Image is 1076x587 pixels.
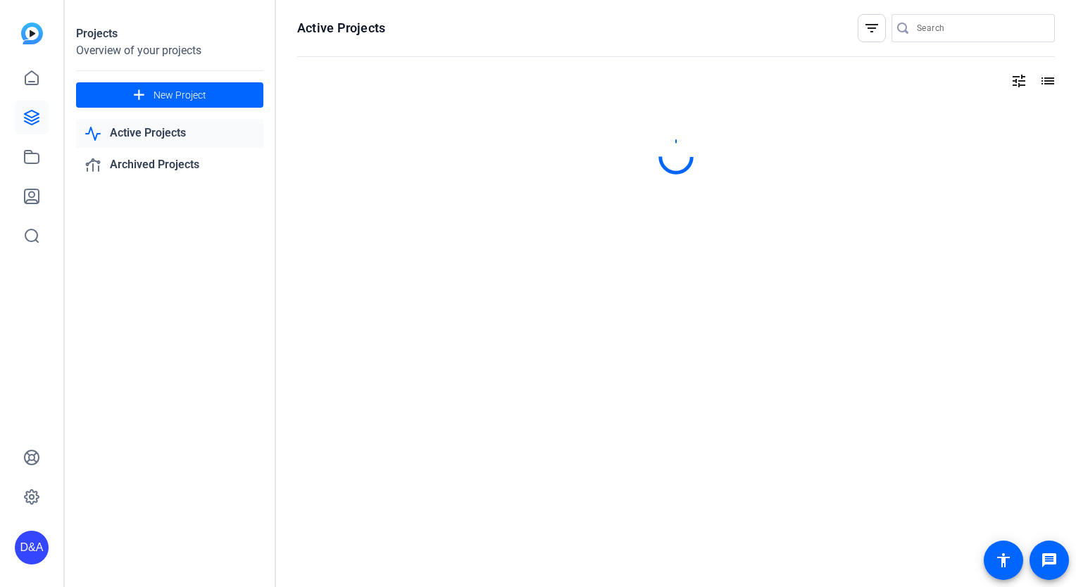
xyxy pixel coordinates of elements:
[995,552,1012,569] mat-icon: accessibility
[154,88,206,103] span: New Project
[863,20,880,37] mat-icon: filter_list
[76,151,263,179] a: Archived Projects
[130,87,148,104] mat-icon: add
[21,23,43,44] img: blue-gradient.svg
[76,82,263,108] button: New Project
[297,20,385,37] h1: Active Projects
[15,531,49,564] div: D&A
[1038,72,1055,89] mat-icon: list
[1041,552,1058,569] mat-icon: message
[76,25,263,42] div: Projects
[1011,72,1027,89] mat-icon: tune
[76,42,263,59] div: Overview of your projects
[76,119,263,148] a: Active Projects
[917,20,1044,37] input: Search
